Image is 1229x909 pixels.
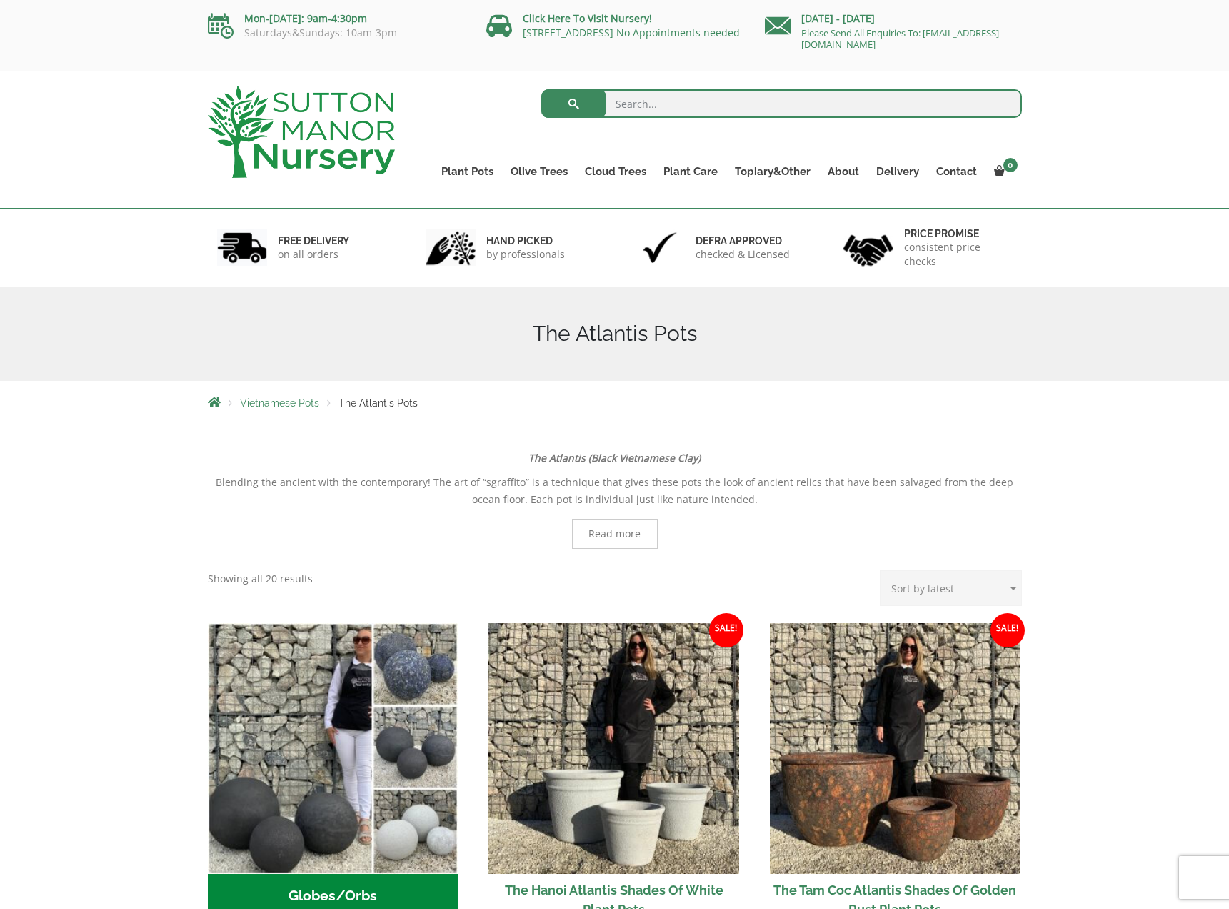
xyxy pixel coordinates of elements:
[843,226,893,269] img: 4.jpg
[985,162,1022,182] a: 0
[338,397,418,409] span: The Atlantis Pots
[904,240,1013,269] p: consistent price checks
[709,613,743,647] span: Sale!
[928,162,985,182] a: Contact
[208,570,313,587] p: Showing all 20 results
[208,474,1022,508] p: Blending the ancient with the contemporary! The art of “sgraffito” is a technique that gives thes...
[486,247,565,262] p: by professionals
[208,397,1022,408] nav: Breadcrumbs
[208,623,458,874] img: Globes/Orbs
[486,234,565,247] h6: hand picked
[523,26,740,39] a: [STREET_ADDRESS] No Appointments needed
[801,26,999,51] a: Please Send All Enquiries To: [EMAIL_ADDRESS][DOMAIN_NAME]
[696,234,790,247] h6: Defra approved
[770,623,1020,874] img: The Tam Coc Atlantis Shades Of Golden Rust Plant Pots
[819,162,868,182] a: About
[502,162,576,182] a: Olive Trees
[576,162,655,182] a: Cloud Trees
[588,529,641,539] span: Read more
[426,229,476,266] img: 2.jpg
[208,86,395,178] img: logo
[208,27,465,39] p: Saturdays&Sundays: 10am-3pm
[208,321,1022,347] h1: The Atlantis Pots
[240,397,319,409] a: Vietnamese Pots
[541,89,1022,118] input: Search...
[523,11,652,25] a: Click Here To Visit Nursery!
[880,570,1022,606] select: Shop order
[278,234,349,247] h6: FREE DELIVERY
[655,162,726,182] a: Plant Care
[278,247,349,262] p: on all orders
[433,162,502,182] a: Plant Pots
[528,451,701,465] strong: The Atlantis (Black Vietnamese Clay)
[726,162,819,182] a: Topiary&Other
[696,247,790,262] p: checked & Licensed
[904,227,1013,240] h6: Price promise
[208,10,465,27] p: Mon-[DATE]: 9am-4:30pm
[635,229,685,266] img: 3.jpg
[765,10,1022,27] p: [DATE] - [DATE]
[488,623,739,874] img: The Hanoi Atlantis Shades Of White Plant Pots
[1003,158,1018,172] span: 0
[868,162,928,182] a: Delivery
[990,613,1025,647] span: Sale!
[217,229,267,266] img: 1.jpg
